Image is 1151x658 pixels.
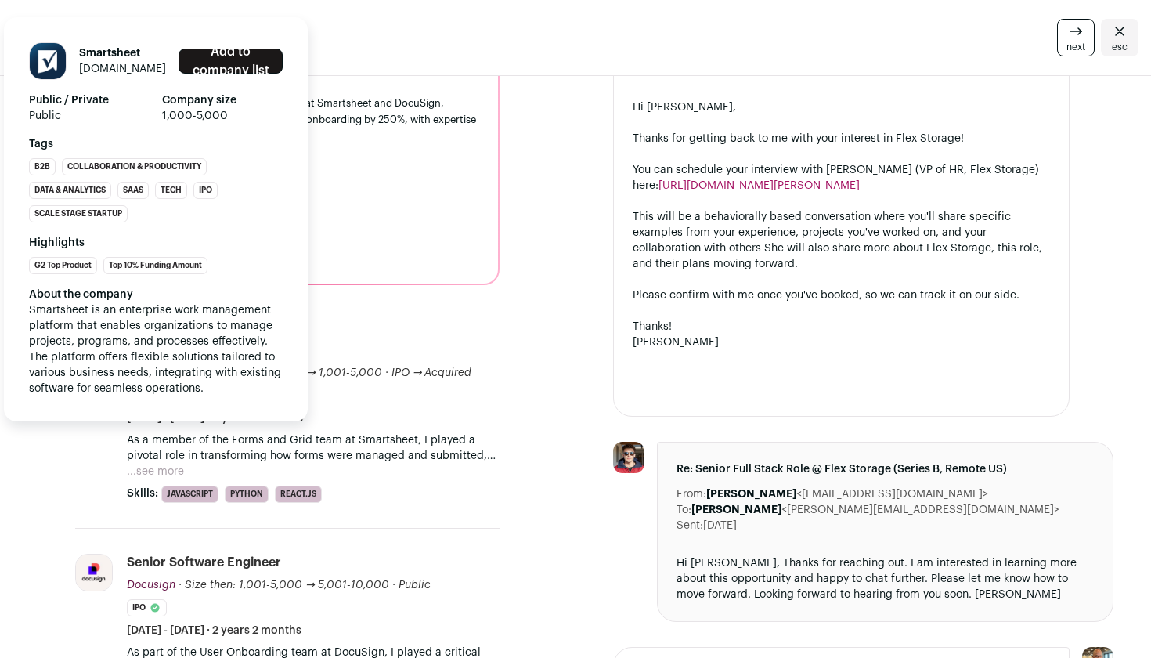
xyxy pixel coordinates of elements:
li: Data & Analytics [29,182,111,199]
div: [PERSON_NAME] [633,334,1050,350]
li: Python [225,486,269,503]
div: Hi [PERSON_NAME], Thanks for reaching out. I am interested in learning more about this opportunit... [677,555,1094,602]
span: IPO → Acquired [391,367,472,378]
li: JavaScript [161,486,218,503]
strong: Public / Private [29,92,150,108]
span: · [392,577,395,593]
img: 07784e9c9acbbe7f422eaf2d0a6e1d9b22606b6278078d0819150ce741e3c514.jpg [613,442,644,473]
li: SaaS [117,182,149,199]
a: [URL][DOMAIN_NAME][PERSON_NAME] [658,180,860,191]
span: · Size then: 1,001-5,000 → 5,001-10,000 [179,580,389,591]
div: Thanks! [633,319,1050,334]
dt: To: [677,502,691,518]
b: [PERSON_NAME] [691,504,781,515]
span: next [1066,41,1085,53]
li: React.js [275,486,322,503]
li: Collaboration & Productivity [62,158,207,175]
li: B2B [29,158,56,175]
span: · [385,365,388,381]
a: [DOMAIN_NAME] [79,63,166,74]
div: Senior Software Engineer [127,554,281,571]
p: As a member of the Forms and Grid team at Smartsheet, I played a pivotal role in transforming how... [127,432,500,464]
h1: Smartsheet [79,45,166,61]
a: Close [1101,19,1138,56]
div: You can schedule your interview with [PERSON_NAME] (VP of HR, Flex Storage) here: [633,162,1050,193]
div: This will be a behaviorally based conversation where you'll share specific examples from your exp... [633,209,1050,272]
div: Please confirm with me once you've booked, so we can track it on our side. [633,287,1050,303]
span: Public [29,108,150,124]
li: Tech [155,182,187,199]
b: [PERSON_NAME] [706,489,796,500]
div: Hi [PERSON_NAME], [633,99,1050,115]
button: ...see more [127,464,184,479]
a: Add to company list [179,49,283,74]
span: 1,000-5,000 [162,108,283,124]
li: Top 10% Funding Amount [103,257,207,274]
a: next [1057,19,1095,56]
span: Skills: [127,486,158,501]
strong: Company size [162,92,283,108]
dd: <[PERSON_NAME][EMAIL_ADDRESS][DOMAIN_NAME]> [691,502,1059,518]
strong: Tags [29,136,283,152]
dd: [DATE] [703,518,737,533]
li: IPO [193,182,218,199]
span: Smartsheet is an enterprise work management platform that enables organizations to manage project... [29,305,284,394]
span: Public [399,580,431,591]
strong: Highlights [29,235,283,251]
span: Docusign [127,580,175,591]
dd: <[EMAIL_ADDRESS][DOMAIN_NAME]> [706,486,988,502]
li: Scale Stage Startup [29,205,128,222]
span: [DATE] - [DATE] · 2 years 2 months [127,623,301,638]
li: G2 Top Product [29,257,97,274]
dt: Sent: [677,518,703,533]
img: 5c9ef053eb81c193ce6bf4a897614ed5d2dc15d854c0bedb3c9651017f004650.jpg [76,555,112,591]
li: IPO [127,599,167,616]
dt: From: [677,486,706,502]
img: 6e22a23c88d364fa56cb5ca38728e847212af0dfade4f7b8621d2f592a6c2326.jpg [30,43,66,79]
div: Thanks for getting back to me with your interest in Flex Storage! [633,131,1050,146]
span: esc [1112,41,1128,53]
div: About the company [29,287,283,302]
span: Re: Senior Full Stack Role @ Flex Storage (Series B, Remote US) [677,461,1094,477]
